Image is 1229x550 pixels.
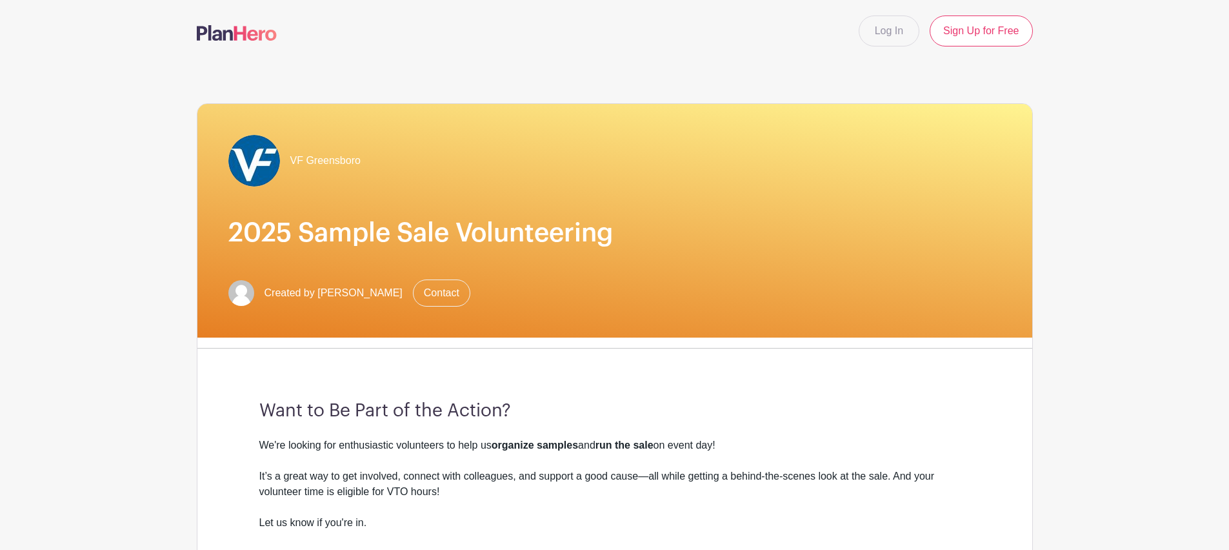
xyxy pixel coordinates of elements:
h1: 2025 Sample Sale Volunteering [228,218,1001,249]
strong: run the sale [595,440,654,451]
img: logo-507f7623f17ff9eddc593b1ce0a138ce2505c220e1c5a4e2b4648c50719b7d32.svg [197,25,277,41]
span: VF Greensboro [290,153,361,168]
a: Contact [413,280,470,307]
a: Log In [859,15,919,46]
img: default-ce2991bfa6775e67f084385cd625a349d9dcbb7a52a09fb2fda1e96e2d18dcdb.png [228,280,254,306]
img: VF_Icon_FullColor_CMYK-small.jpg [228,135,280,187]
span: Created by [PERSON_NAME] [265,285,403,301]
h3: Want to Be Part of the Action? [259,400,970,422]
div: We're looking for enthusiastic volunteers to help us and on event day! It’s a great way to get in... [259,438,970,515]
div: Let us know if you're in. [259,515,970,546]
a: Sign Up for Free [930,15,1032,46]
strong: organize samples [492,440,578,451]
